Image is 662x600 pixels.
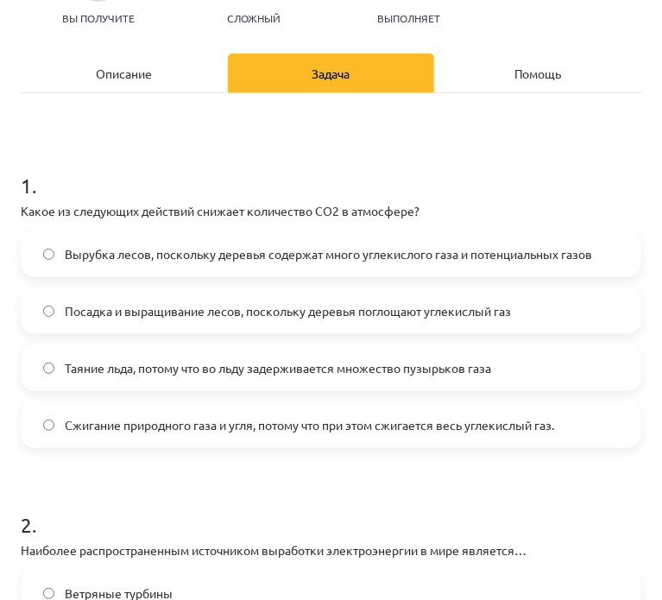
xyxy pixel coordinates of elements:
[227,11,281,25] font: Сложный
[43,363,54,374] input: Таяние льда, потому что во льду задерживается множество пузырьков газа
[65,246,592,262] font: Вырубка лесов, поскольку деревья содержат много углекислого газа и потенциальных газов
[65,360,491,376] font: Таяние льда, потому что во льду задерживается множество пузырьков газа
[43,588,54,599] input: Ветряные турбины
[21,203,419,218] font: Какое из следующих действий снижает количество CO2 в атмосфере?
[514,66,562,81] font: Помощь
[65,417,554,433] font: Сжигание природного газа и угля, потому что при этом сжигается весь углекислый газ.
[62,11,135,25] font: Вы получите
[65,303,511,319] font: Посадка и выращивание лесов, поскольку деревья поглощают углекислый газ
[377,11,440,25] font: выполняет
[32,173,37,198] font: .
[21,542,526,558] font: Наиболее распространенным источником выработки электроэнергии в мире является…
[312,66,350,81] font: Задача
[43,420,54,431] input: Сжигание природного газа и угля, потому что при этом сжигается весь углекислый газ.
[96,66,152,81] font: Описание
[43,249,54,260] input: Вырубка лесов, поскольку деревья содержат много углекислого газа и потенциальных газов
[32,512,37,537] font: .
[21,512,32,537] font: 2
[21,173,32,198] font: 1
[43,306,54,317] input: Посадка и выращивание лесов, поскольку деревья поглощают углекислый газ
